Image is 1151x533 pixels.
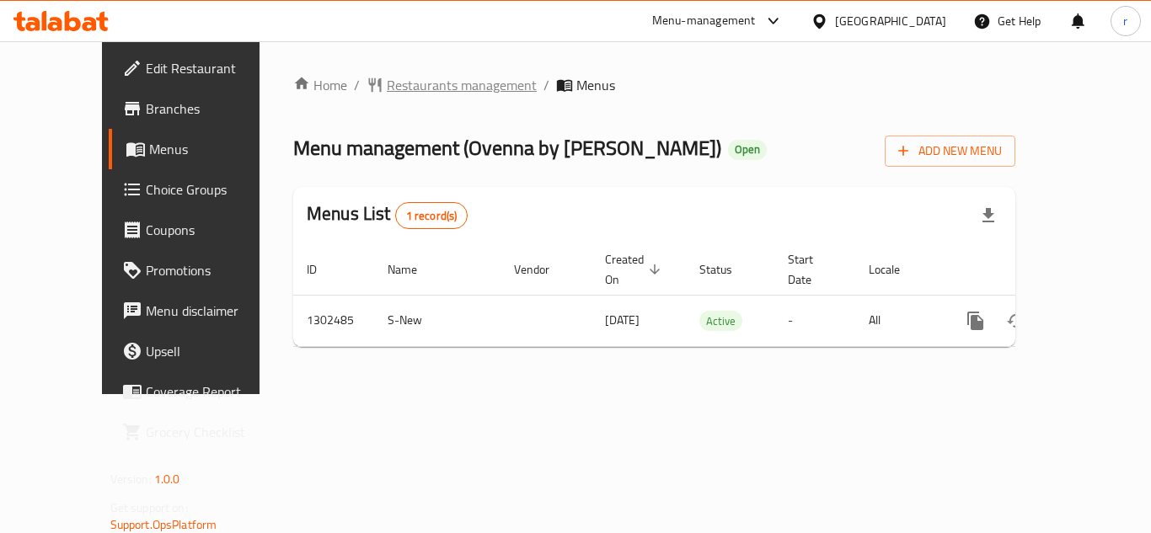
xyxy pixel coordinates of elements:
[109,169,294,210] a: Choice Groups
[109,371,294,412] a: Coverage Report
[543,75,549,95] li: /
[788,249,835,290] span: Start Date
[968,195,1009,236] div: Export file
[146,58,281,78] span: Edit Restaurant
[652,11,756,31] div: Menu-management
[109,129,294,169] a: Menus
[293,129,721,167] span: Menu management ( Ovenna by [PERSON_NAME] )
[1123,12,1127,30] span: r
[942,244,1131,296] th: Actions
[699,259,754,280] span: Status
[395,202,468,229] div: Total records count
[699,311,742,331] div: Active
[109,290,294,331] a: Menu disclaimer
[109,210,294,250] a: Coupons
[855,295,942,346] td: All
[146,381,281,402] span: Coverage Report
[109,331,294,371] a: Upsell
[307,201,468,229] h2: Menus List
[774,295,855,346] td: -
[956,301,996,341] button: more
[146,99,281,119] span: Branches
[293,75,1015,95] nav: breadcrumb
[396,208,468,224] span: 1 record(s)
[387,75,537,95] span: Restaurants management
[146,341,281,361] span: Upsell
[996,301,1036,341] button: Change Status
[699,312,742,331] span: Active
[374,295,501,346] td: S-New
[367,75,537,95] a: Restaurants management
[307,259,339,280] span: ID
[149,139,281,159] span: Menus
[146,422,281,442] span: Grocery Checklist
[354,75,360,95] li: /
[576,75,615,95] span: Menus
[110,497,188,519] span: Get support on:
[293,244,1131,347] table: enhanced table
[109,412,294,452] a: Grocery Checklist
[835,12,946,30] div: [GEOGRAPHIC_DATA]
[293,75,347,95] a: Home
[146,220,281,240] span: Coupons
[146,179,281,200] span: Choice Groups
[728,142,767,157] span: Open
[109,88,294,129] a: Branches
[154,468,180,490] span: 1.0.0
[728,140,767,160] div: Open
[605,309,640,331] span: [DATE]
[109,250,294,290] a: Promotions
[514,259,571,280] span: Vendor
[898,141,1002,162] span: Add New Menu
[869,259,922,280] span: Locale
[388,259,439,280] span: Name
[885,136,1015,167] button: Add New Menu
[109,48,294,88] a: Edit Restaurant
[146,260,281,280] span: Promotions
[110,468,152,490] span: Version:
[605,249,666,290] span: Created On
[146,301,281,321] span: Menu disclaimer
[293,295,374,346] td: 1302485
